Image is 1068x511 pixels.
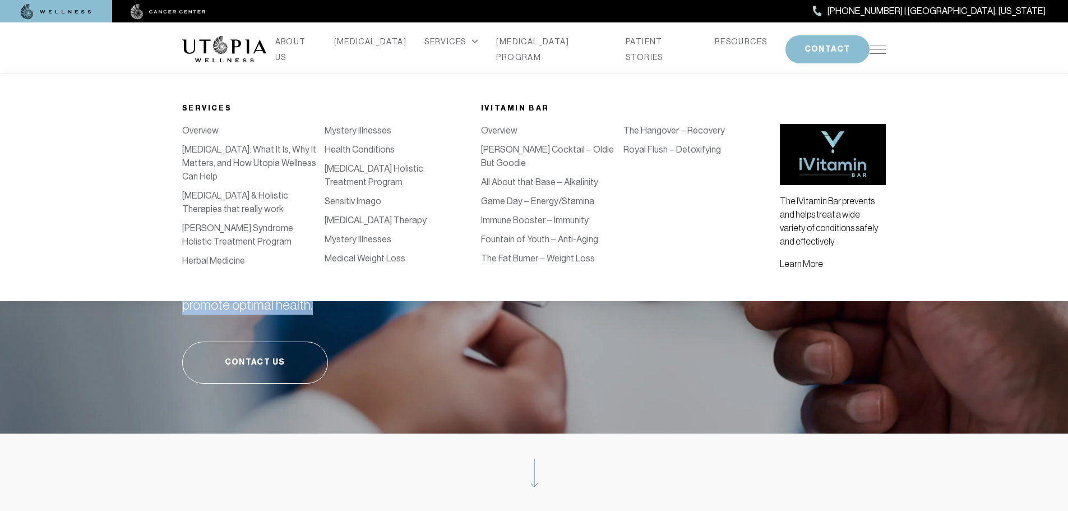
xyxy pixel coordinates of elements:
[623,125,725,136] a: The Hangover – Recovery
[481,144,614,168] a: [PERSON_NAME] Cocktail – Oldie But Goodie
[780,124,886,185] img: vitamin bar
[813,4,1046,19] a: [PHONE_NUMBER] | [GEOGRAPHIC_DATA], [US_STATE]
[468,125,540,136] a: IV Vitamin Therapy
[468,144,523,155] a: Detoxification
[496,34,608,65] a: [MEDICAL_DATA] PROGRAM
[468,201,560,212] a: Bio-Identical Hormones
[325,253,405,264] a: Medical Weight Loss
[182,223,293,247] a: [PERSON_NAME] Syndrome Holistic Treatment Program
[182,342,328,384] a: Contact Us
[325,234,391,245] a: Mystery Illnesses
[468,163,535,174] a: [MEDICAL_DATA]
[715,34,768,49] a: RESOURCES
[827,4,1046,19] span: [PHONE_NUMBER] | [GEOGRAPHIC_DATA], [US_STATE]
[275,34,316,65] a: ABOUT US
[780,194,886,248] p: The IVitamin Bar prevents and helps treat a wide variety of conditions safely and effectively.
[481,125,517,136] a: Overview
[424,34,478,49] div: SERVICES
[468,182,535,193] a: [MEDICAL_DATA]
[182,190,288,214] a: [MEDICAL_DATA] & Holistic Therapies that really work
[21,4,91,20] img: wellness
[481,196,594,206] a: Game Day – Energy/Stamina
[182,36,266,63] img: logo
[325,163,423,187] a: [MEDICAL_DATA] Holistic Treatment Program
[182,255,245,266] a: Herbal Medicine
[325,196,381,206] a: Sensitiv Imago
[182,125,219,136] a: Overview
[785,35,870,63] button: CONTACT
[131,4,206,20] img: cancer center
[481,102,766,115] div: iVitamin Bar
[325,215,427,225] a: [MEDICAL_DATA] Therapy
[780,259,823,269] a: Learn More
[481,177,598,187] a: All About that Base – Alkalinity
[626,34,697,65] a: PATIENT STORIES
[182,102,468,115] div: Services
[481,253,595,264] a: The Fat Burner – Weight Loss
[481,234,598,245] a: Fountain of Youth – Anti-Aging
[481,215,589,225] a: Immune Booster – Immunity
[182,144,316,182] a: [MEDICAL_DATA]: What It Is, Why It Matters, and How Utopia Wellness Can Help
[334,34,407,49] a: [MEDICAL_DATA]
[325,144,395,155] a: Health Conditions
[325,125,391,136] a: Mystery Illnesses
[870,45,886,54] img: icon-hamburger
[623,144,721,155] a: Royal Flush – Detoxifying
